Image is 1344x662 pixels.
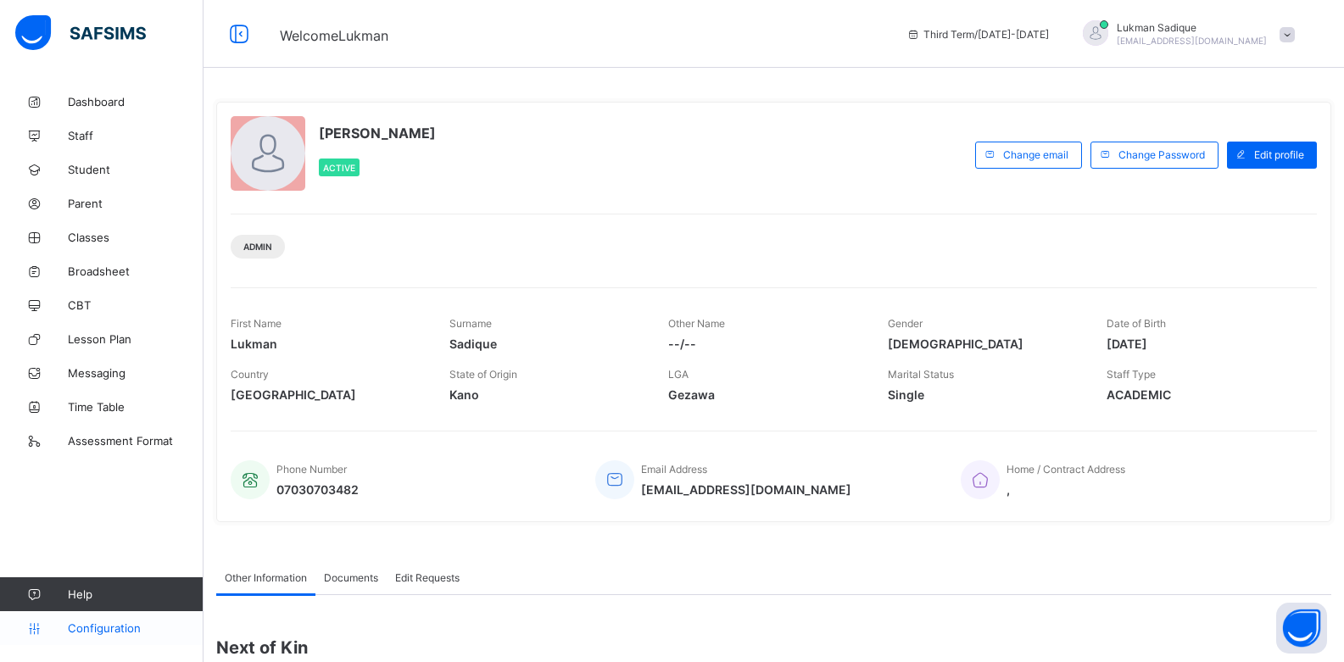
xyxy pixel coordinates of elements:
[1007,482,1125,497] span: ,
[68,366,204,380] span: Messaging
[1276,603,1327,654] button: Open asap
[449,317,492,330] span: Surname
[68,621,203,635] span: Configuration
[1107,387,1300,402] span: ACADEMIC
[906,28,1049,41] span: session/term information
[1003,148,1068,161] span: Change email
[243,242,272,252] span: Admin
[449,368,517,381] span: State of Origin
[641,482,851,497] span: [EMAIL_ADDRESS][DOMAIN_NAME]
[68,163,204,176] span: Student
[1107,368,1156,381] span: Staff Type
[68,400,204,414] span: Time Table
[324,571,378,584] span: Documents
[68,298,204,312] span: CBT
[668,317,725,330] span: Other Name
[68,197,204,210] span: Parent
[231,317,282,330] span: First Name
[68,231,204,244] span: Classes
[231,387,424,402] span: [GEOGRAPHIC_DATA]
[225,571,307,584] span: Other Information
[68,264,204,278] span: Broadsheet
[888,337,1081,351] span: [DEMOGRAPHIC_DATA]
[1117,36,1267,46] span: [EMAIL_ADDRESS][DOMAIN_NAME]
[68,332,204,346] span: Lesson Plan
[888,387,1081,402] span: Single
[668,368,689,381] span: LGA
[449,337,643,351] span: Sadique
[1118,148,1205,161] span: Change Password
[395,571,460,584] span: Edit Requests
[641,463,707,476] span: Email Address
[216,637,1331,658] span: Next of Kin
[280,27,388,44] span: Welcome Lukman
[888,317,923,330] span: Gender
[68,587,203,601] span: Help
[276,482,359,497] span: 07030703482
[68,129,204,142] span: Staff
[68,434,204,448] span: Assessment Format
[1107,317,1166,330] span: Date of Birth
[668,337,862,351] span: --/--
[68,95,204,108] span: Dashboard
[449,387,643,402] span: Kano
[1107,337,1300,351] span: [DATE]
[231,337,424,351] span: Lukman
[276,463,347,476] span: Phone Number
[1254,148,1304,161] span: Edit profile
[668,387,862,402] span: Gezawa
[231,368,269,381] span: Country
[1066,20,1303,48] div: LukmanSadique
[319,125,436,142] span: [PERSON_NAME]
[888,368,954,381] span: Marital Status
[1007,463,1125,476] span: Home / Contract Address
[323,163,355,173] span: Active
[1117,21,1267,34] span: Lukman Sadique
[15,15,146,51] img: safsims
